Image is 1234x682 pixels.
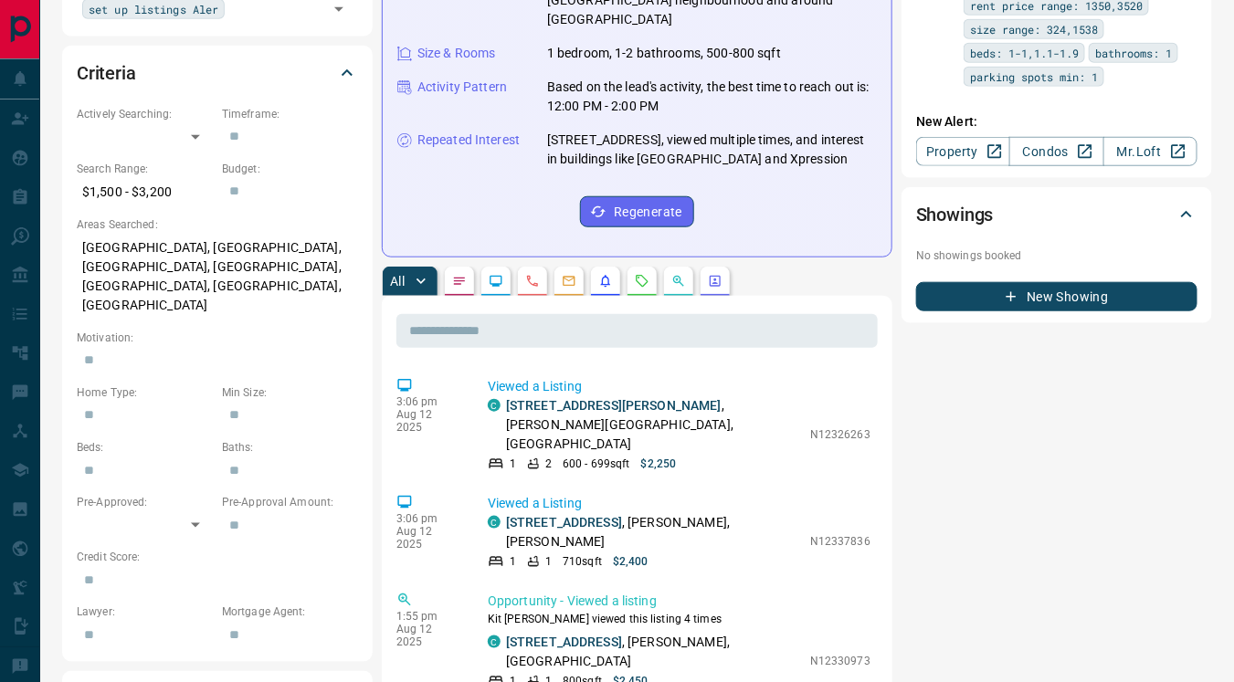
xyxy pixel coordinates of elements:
[396,395,460,408] p: 3:06 pm
[77,384,213,401] p: Home Type:
[489,274,503,289] svg: Lead Browsing Activity
[77,439,213,456] p: Beds:
[488,516,501,529] div: condos.ca
[488,399,501,412] div: condos.ca
[222,603,358,620] p: Mortgage Agent:
[810,653,870,669] p: N12330973
[580,196,694,227] button: Regenerate
[916,200,994,229] h2: Showings
[396,623,460,648] p: Aug 12 2025
[810,426,870,443] p: N12326263
[613,553,649,570] p: $2,400
[916,112,1197,131] p: New Alert:
[598,274,613,289] svg: Listing Alerts
[222,494,358,510] p: Pre-Approval Amount:
[506,633,801,671] p: , [PERSON_NAME], [GEOGRAPHIC_DATA]
[417,44,496,63] p: Size & Rooms
[488,592,870,611] p: Opportunity - Viewed a listing
[77,330,358,346] p: Motivation:
[396,512,460,525] p: 3:06 pm
[390,275,405,288] p: All
[396,525,460,551] p: Aug 12 2025
[417,131,520,150] p: Repeated Interest
[547,78,877,116] p: Based on the lead's activity, the best time to reach out is: 12:00 PM - 2:00 PM
[916,282,1197,311] button: New Showing
[641,456,677,472] p: $2,250
[970,20,1098,38] span: size range: 324,1538
[77,494,213,510] p: Pre-Approved:
[545,456,552,472] p: 2
[77,549,358,565] p: Credit Score:
[916,247,1197,264] p: No showings booked
[563,456,629,472] p: 600 - 699 sqft
[545,553,552,570] p: 1
[810,533,870,550] p: N12337836
[916,193,1197,236] div: Showings
[222,384,358,401] p: Min Size:
[77,58,136,88] h2: Criteria
[222,439,358,456] p: Baths:
[506,515,622,530] a: [STREET_ADDRESS]
[506,396,801,454] p: , [PERSON_NAME][GEOGRAPHIC_DATA], [GEOGRAPHIC_DATA]
[1103,137,1197,166] a: Mr.Loft
[77,177,213,207] p: $1,500 - $3,200
[970,68,1098,86] span: parking spots min: 1
[970,44,1079,62] span: beds: 1-1,1.1-1.9
[77,51,358,95] div: Criteria
[488,494,870,513] p: Viewed a Listing
[506,398,722,413] a: [STREET_ADDRESS][PERSON_NAME]
[1095,44,1172,62] span: bathrooms: 1
[525,274,540,289] svg: Calls
[916,137,1010,166] a: Property
[547,44,781,63] p: 1 bedroom, 1-2 bathrooms, 500-800 sqft
[417,78,507,97] p: Activity Pattern
[562,274,576,289] svg: Emails
[506,635,622,649] a: [STREET_ADDRESS]
[396,408,460,434] p: Aug 12 2025
[635,274,649,289] svg: Requests
[510,553,516,570] p: 1
[77,161,213,177] p: Search Range:
[547,131,877,169] p: [STREET_ADDRESS], viewed multiple times, and interest in buildings like [GEOGRAPHIC_DATA] and Xpr...
[222,161,358,177] p: Budget:
[671,274,686,289] svg: Opportunities
[396,610,460,623] p: 1:55 pm
[510,456,516,472] p: 1
[77,603,213,620] p: Lawyer:
[708,274,722,289] svg: Agent Actions
[488,377,870,396] p: Viewed a Listing
[452,274,467,289] svg: Notes
[488,635,501,648] div: condos.ca
[77,106,213,122] p: Actively Searching:
[563,553,602,570] p: 710 sqft
[77,216,358,233] p: Areas Searched:
[506,513,801,551] p: , [PERSON_NAME], [PERSON_NAME]
[1009,137,1103,166] a: Condos
[488,611,870,627] p: Kit [PERSON_NAME] viewed this listing 4 times
[222,106,358,122] p: Timeframe:
[77,233,358,320] p: [GEOGRAPHIC_DATA], [GEOGRAPHIC_DATA], [GEOGRAPHIC_DATA], [GEOGRAPHIC_DATA], [GEOGRAPHIC_DATA], [G...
